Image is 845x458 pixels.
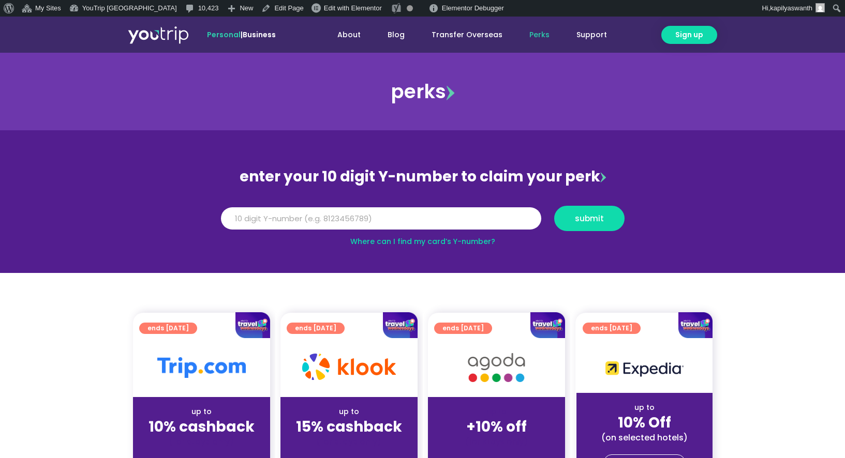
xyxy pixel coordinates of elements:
[324,25,374,44] a: About
[585,432,704,443] div: (on selected hotels)
[675,29,703,40] span: Sign up
[563,25,620,44] a: Support
[141,436,262,447] div: (for stays only)
[585,402,704,413] div: up to
[149,417,255,437] strong: 10% cashback
[466,417,527,437] strong: +10% off
[554,206,625,231] button: submit
[770,4,812,12] span: kapilyaswanth
[436,436,557,447] div: (for stays only)
[516,25,563,44] a: Perks
[207,29,276,40] span: |
[661,26,717,44] a: Sign up
[207,29,241,40] span: Personal
[289,436,409,447] div: (for stays only)
[141,406,262,417] div: up to
[374,25,418,44] a: Blog
[221,206,625,239] form: Y Number
[221,207,541,230] input: 10 digit Y-number (e.g. 8123456789)
[324,4,382,12] span: Edit with Elementor
[243,29,276,40] a: Business
[296,417,402,437] strong: 15% cashback
[289,406,409,417] div: up to
[487,406,506,417] span: up to
[575,215,604,222] span: submit
[304,25,620,44] nav: Menu
[350,236,495,247] a: Where can I find my card’s Y-number?
[216,163,630,190] div: enter your 10 digit Y-number to claim your perk
[618,413,671,433] strong: 10% Off
[418,25,516,44] a: Transfer Overseas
